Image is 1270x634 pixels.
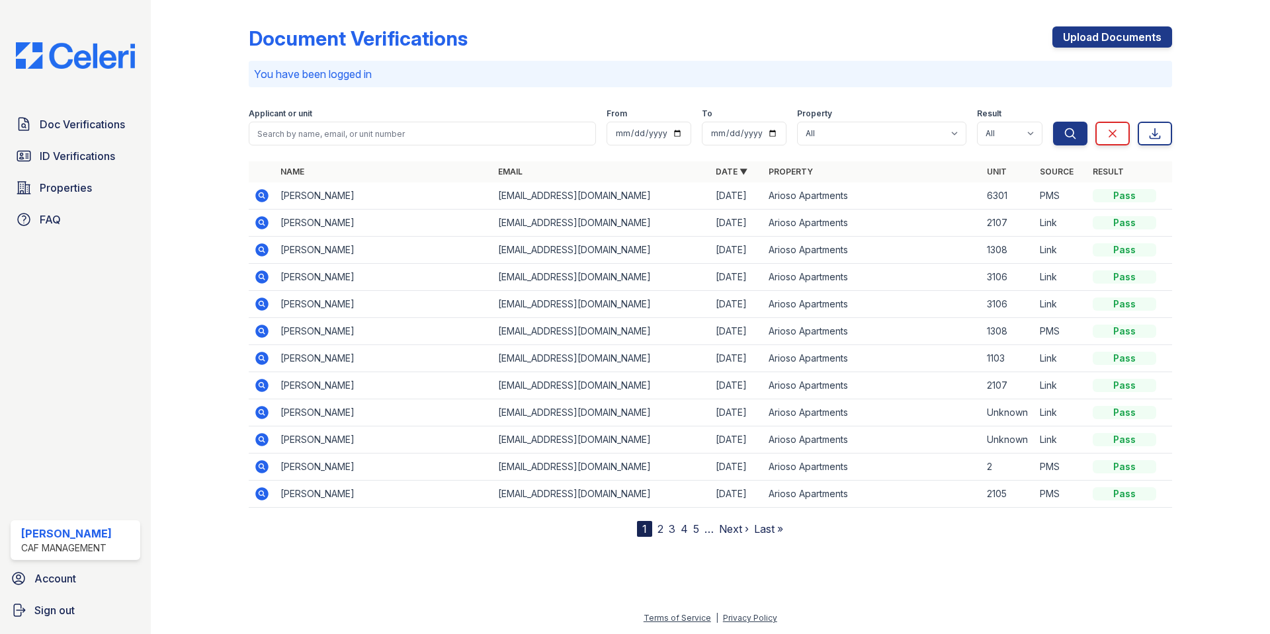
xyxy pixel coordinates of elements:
td: PMS [1035,318,1087,345]
td: [EMAIL_ADDRESS][DOMAIN_NAME] [493,264,710,291]
a: 4 [681,522,688,535]
span: Properties [40,180,92,196]
td: [EMAIL_ADDRESS][DOMAIN_NAME] [493,291,710,318]
a: Source [1040,167,1074,177]
a: Upload Documents [1052,26,1172,48]
td: [DATE] [710,182,763,210]
td: [PERSON_NAME] [275,264,493,291]
td: Unknown [982,399,1035,426]
td: [EMAIL_ADDRESS][DOMAIN_NAME] [493,182,710,210]
td: [PERSON_NAME] [275,426,493,454]
td: [PERSON_NAME] [275,210,493,237]
td: Link [1035,264,1087,291]
a: Account [5,565,146,592]
td: Arioso Apartments [763,291,981,318]
td: Arioso Apartments [763,182,981,210]
a: Property [769,167,813,177]
a: Date ▼ [716,167,747,177]
div: Pass [1093,406,1156,419]
a: Email [498,167,523,177]
td: [DATE] [710,345,763,372]
td: [EMAIL_ADDRESS][DOMAIN_NAME] [493,454,710,481]
td: [DATE] [710,237,763,264]
td: 2107 [982,210,1035,237]
td: [DATE] [710,481,763,508]
div: Pass [1093,460,1156,473]
a: Terms of Service [644,613,711,623]
td: Arioso Apartments [763,345,981,372]
a: Doc Verifications [11,111,140,138]
a: Properties [11,175,140,201]
td: [EMAIL_ADDRESS][DOMAIN_NAME] [493,210,710,237]
td: [DATE] [710,318,763,345]
label: Property [797,108,832,119]
input: Search by name, email, or unit number [249,122,596,145]
td: [PERSON_NAME] [275,481,493,508]
td: Arioso Apartments [763,399,981,426]
a: Last » [754,522,783,535]
td: Arioso Apartments [763,318,981,345]
td: Arioso Apartments [763,481,981,508]
div: [PERSON_NAME] [21,526,112,541]
span: ID Verifications [40,148,115,164]
td: [EMAIL_ADDRESS][DOMAIN_NAME] [493,481,710,508]
td: [EMAIL_ADDRESS][DOMAIN_NAME] [493,318,710,345]
td: PMS [1035,182,1087,210]
td: [EMAIL_ADDRESS][DOMAIN_NAME] [493,399,710,426]
div: Pass [1093,487,1156,500]
td: 2 [982,454,1035,481]
div: CAF Management [21,541,112,555]
td: 1308 [982,318,1035,345]
a: Name [280,167,304,177]
p: You have been logged in [254,66,1167,82]
div: Document Verifications [249,26,468,50]
td: PMS [1035,454,1087,481]
label: To [702,108,712,119]
td: Link [1035,426,1087,454]
td: [PERSON_NAME] [275,291,493,318]
div: Pass [1093,379,1156,392]
label: Result [977,108,1001,119]
td: Link [1035,399,1087,426]
td: [DATE] [710,399,763,426]
div: Pass [1093,297,1156,311]
td: Link [1035,210,1087,237]
td: [PERSON_NAME] [275,345,493,372]
div: 1 [637,521,652,537]
td: Arioso Apartments [763,372,981,399]
td: Unknown [982,426,1035,454]
div: Pass [1093,189,1156,202]
td: [EMAIL_ADDRESS][DOMAIN_NAME] [493,372,710,399]
td: Arioso Apartments [763,264,981,291]
a: Result [1093,167,1124,177]
td: [DATE] [710,264,763,291]
div: Pass [1093,243,1156,257]
td: Arioso Apartments [763,210,981,237]
td: Link [1035,291,1087,318]
a: FAQ [11,206,140,233]
button: Sign out [5,597,146,623]
td: [PERSON_NAME] [275,454,493,481]
td: [EMAIL_ADDRESS][DOMAIN_NAME] [493,345,710,372]
td: [PERSON_NAME] [275,237,493,264]
a: 2 [657,522,663,535]
td: [DATE] [710,291,763,318]
td: Link [1035,372,1087,399]
a: Privacy Policy [723,613,777,623]
div: Pass [1093,433,1156,446]
td: [EMAIL_ADDRESS][DOMAIN_NAME] [493,237,710,264]
span: Doc Verifications [40,116,125,132]
a: Next › [719,522,749,535]
td: Arioso Apartments [763,237,981,264]
a: 5 [693,522,699,535]
td: [DATE] [710,426,763,454]
td: Link [1035,237,1087,264]
div: Pass [1093,270,1156,284]
div: Pass [1093,352,1156,365]
td: Arioso Apartments [763,454,981,481]
td: 1308 [982,237,1035,264]
a: 3 [669,522,675,535]
td: [DATE] [710,454,763,481]
img: CE_Logo_Blue-a8612792a0a2168367f1c8372b55b34899dd931a85d93a1a3d3e32e68fde9ad4.png [5,42,146,69]
div: | [716,613,718,623]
